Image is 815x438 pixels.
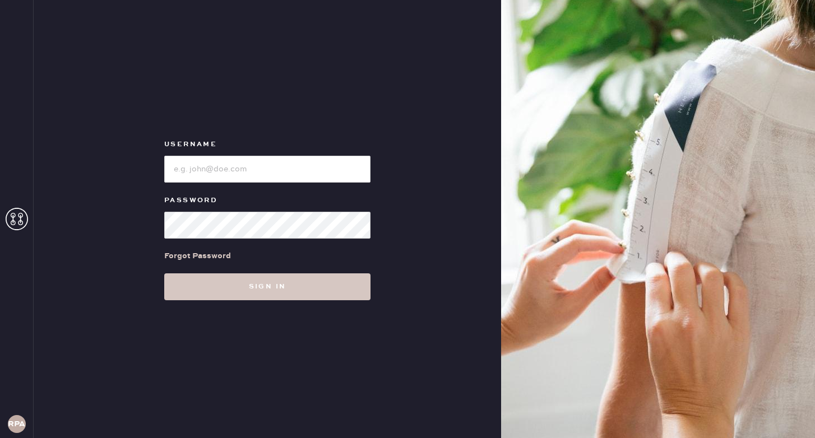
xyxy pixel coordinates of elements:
[164,138,371,151] label: Username
[8,420,25,428] h3: RPA
[164,194,371,207] label: Password
[164,156,371,183] input: e.g. john@doe.com
[164,273,371,300] button: Sign in
[164,239,231,273] a: Forgot Password
[164,250,231,262] div: Forgot Password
